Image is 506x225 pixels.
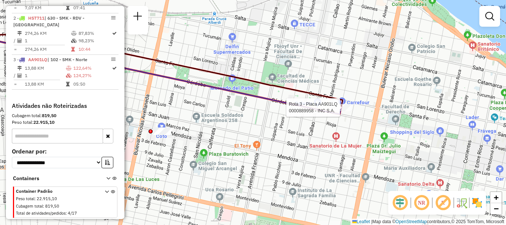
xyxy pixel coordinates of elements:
[43,204,44,209] span: :
[73,64,111,72] td: 122,64%
[13,37,17,44] td: /
[17,66,22,70] i: Distância Total
[24,72,66,79] td: 1
[17,31,22,36] i: Distância Total
[66,6,70,10] i: Tempo total em rota
[434,194,452,212] span: Exibir rótulo
[33,119,54,125] strong: 22.915,10
[16,211,66,216] span: Total de atividades/pedidos
[13,15,84,27] span: | 630 - SMK - RDV - [GEOGRAPHIC_DATA]
[24,4,66,11] td: 7,07 KM
[130,9,145,26] a: Nova sessão e pesquisa
[66,211,67,216] span: :
[71,39,77,43] i: % de utilização da cubagem
[68,211,77,216] span: 4/17
[66,73,71,78] i: % de utilização da cubagem
[73,4,111,11] td: 07:41
[71,47,75,52] i: Tempo total em rota
[101,157,113,168] button: Ordem crescente
[16,204,43,209] span: Cubagem total
[24,80,66,88] td: 13,88 KM
[371,219,372,224] span: |
[490,192,502,203] a: Zoom in
[45,204,59,209] span: 819,50
[12,102,119,109] h4: Atividades não Roteirizadas
[13,80,17,88] td: =
[47,57,87,62] span: | 102 - SMK - Norte
[112,31,117,36] i: Rota otimizada
[24,37,71,44] td: 1
[413,194,430,212] span: Ocultar NR
[391,194,409,212] span: Ocultar deslocamento
[13,57,87,62] span: 3 -
[13,15,84,27] span: 2 -
[12,112,119,119] div: Cubagem total:
[66,82,70,86] i: Tempo total em rota
[78,37,111,44] td: 98,23%
[28,15,44,21] span: HST711
[111,16,116,20] em: Opções
[111,57,116,62] em: Opções
[350,219,506,225] div: Map data © contributors,© 2025 TomTom, Microsoft
[13,4,17,11] td: =
[153,128,172,135] div: Atividade não roteirizada - Coto c.i.c.s.a. 536110
[78,30,111,37] td: 87,83%
[456,197,467,209] img: Fluxo de ruas
[490,203,502,214] a: Zoom out
[17,39,22,43] i: Total de Atividades
[112,66,117,70] i: Rota otimizada
[73,72,111,79] td: 124,27%
[482,9,497,24] a: Exibir filtros
[494,204,499,213] span: −
[471,197,483,209] img: Exibir/Ocultar setores
[24,46,71,53] td: 274,26 KM
[13,175,97,182] span: Containers
[17,73,22,78] i: Total de Atividades
[37,196,57,201] span: 22.915,10
[24,30,71,37] td: 274,26 KM
[24,64,66,72] td: 13,88 KM
[352,219,370,224] a: Leaflet
[28,57,47,62] span: AA901LQ
[71,31,77,36] i: % de utilização do peso
[73,80,111,88] td: 05:50
[396,219,427,224] a: OpenStreetMap
[34,196,36,201] span: :
[16,196,34,201] span: Peso total
[78,46,111,53] td: 10:44
[494,193,499,202] span: +
[16,188,96,195] span: Container Padrão
[66,66,71,70] i: % de utilização do peso
[42,113,56,118] strong: 819,50
[12,147,119,156] label: Ordenar por:
[13,46,17,53] td: =
[13,72,17,79] td: /
[12,119,119,126] div: Peso total:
